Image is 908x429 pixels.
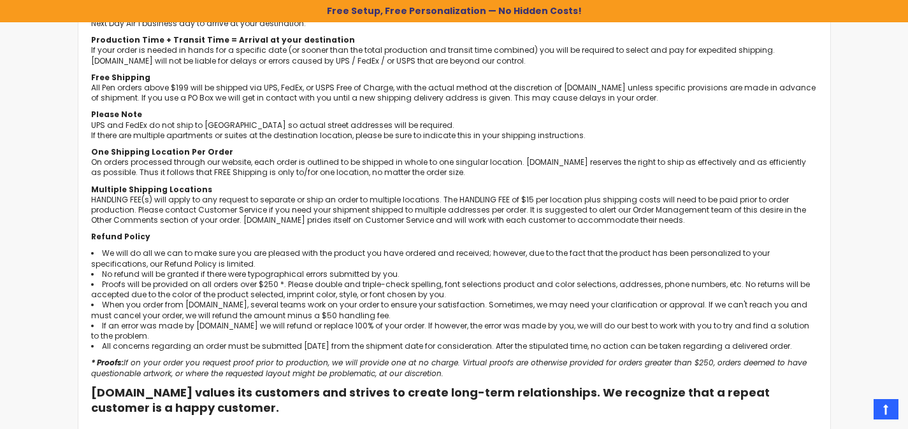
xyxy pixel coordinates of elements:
b: Refund Policy [91,231,150,242]
b: Please Note [91,109,142,120]
p: HANDLING FEE(s) will apply to any request to separate or ship an order to multiple locations. The... [91,185,818,226]
b: One Shipping Location Per Order [91,146,233,157]
li: We will do all we can to make sure you are pleased with the product you have ordered and received... [91,248,818,269]
b: [DOMAIN_NAME] values its customers and strives to create long-term relationships. We recognize th... [91,384,770,416]
a: Top [874,399,898,419]
p: On orders processed through our website, each order is outlined to be shipped in whole to one sin... [91,147,818,178]
i: If on your order you request proof prior to production, we will provide one at no charge. Virtual... [91,357,807,378]
li: When you order from [DOMAIN_NAME], several teams work on your order to ensure your satisfaction. ... [91,300,818,320]
li: No refund will be granted if there were typographical errors submitted by you. [91,269,818,279]
b: Free Shipping [91,72,150,83]
p: If your order is needed in hands for a specific date (or sooner than the total production and tra... [91,35,818,66]
li: All concerns regarding an order must be submitted [DATE] from the shipment date for consideration... [91,341,818,351]
b: Production Time + Transit Time = Arrival at your destination [91,34,355,45]
b: * Proofs: [91,357,124,368]
p: UPS and FedEx do not ship to [GEOGRAPHIC_DATA] so actual street addresses will be required. If th... [91,109,818,141]
li: Proofs will be provided on all orders over $250 *. Please double and triple-check spelling, font ... [91,279,818,300]
b: Multiple Shipping Locations [91,184,212,195]
li: If an error was made by [DOMAIN_NAME] we will refund or replace 100% of your order. If however, t... [91,321,818,341]
p: All Pen orders above $199 will be shipped via UPS, FedEx, or USPS Free of Charge, with the actual... [91,73,818,104]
